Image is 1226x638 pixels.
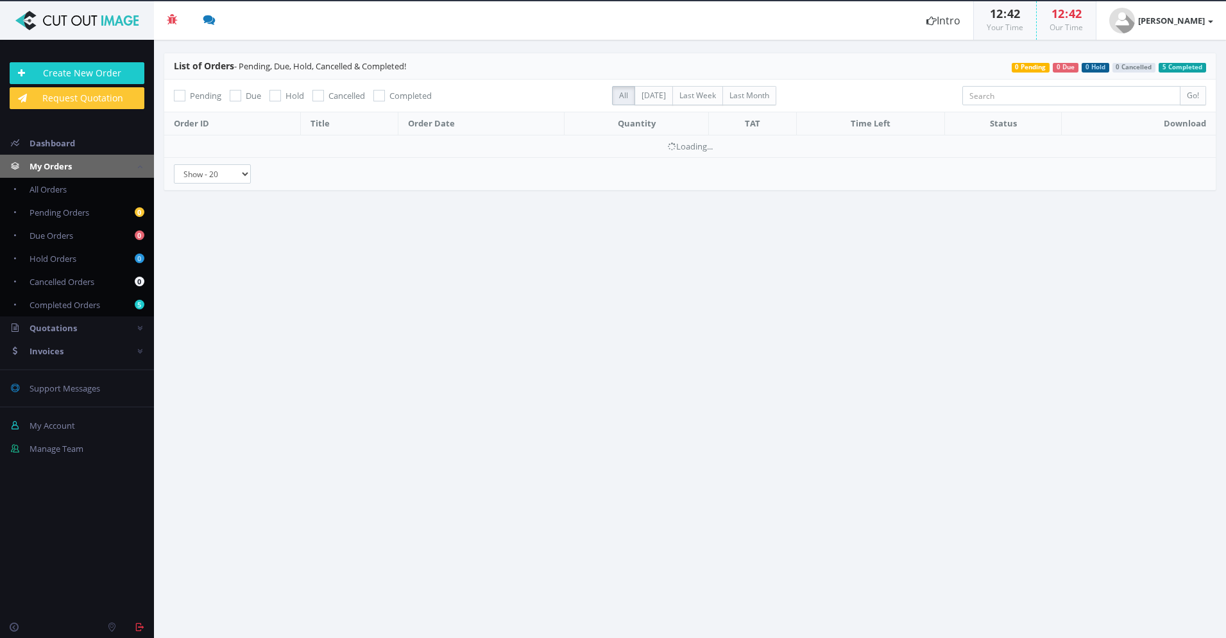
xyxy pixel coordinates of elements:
b: 0 [135,254,144,263]
span: Cancelled [328,90,365,101]
th: TAT [708,112,796,135]
a: Request Quotation [10,87,144,109]
a: Intro [914,1,973,40]
span: List of Orders [174,60,234,72]
span: Pending [190,90,221,101]
small: Your Time [987,22,1023,33]
th: Order Date [398,112,565,135]
span: : [1003,6,1007,21]
span: Pending Orders [30,207,89,218]
span: My Orders [30,160,72,172]
th: Title [301,112,398,135]
span: 0 Due [1053,63,1078,73]
span: 5 Completed [1159,63,1206,73]
span: All Orders [30,184,67,195]
span: 0 Hold [1082,63,1109,73]
span: Quantity [618,117,656,129]
span: Due Orders [30,230,73,241]
th: Status [945,112,1062,135]
span: 0 Cancelled [1112,63,1156,73]
span: 0 Pending [1012,63,1050,73]
td: Loading... [164,135,1216,157]
span: Dashboard [30,137,75,149]
span: 42 [1069,6,1082,21]
span: : [1064,6,1069,21]
th: Order ID [164,112,301,135]
span: Support Messages [30,383,100,394]
span: - Pending, Due, Hold, Cancelled & Completed! [174,60,406,72]
label: [DATE] [634,86,673,105]
span: Hold Orders [30,253,76,264]
th: Time Left [796,112,945,135]
span: 12 [1051,6,1064,21]
b: 0 [135,207,144,217]
label: Last Month [722,86,776,105]
img: Cut Out Image [10,11,144,30]
small: Our Time [1050,22,1083,33]
label: Last Week [672,86,723,105]
span: Completed [389,90,432,101]
input: Go! [1180,86,1206,105]
b: 5 [135,300,144,309]
strong: [PERSON_NAME] [1138,15,1205,26]
b: 0 [135,230,144,240]
span: 12 [990,6,1003,21]
span: Invoices [30,345,64,357]
span: Due [246,90,261,101]
span: 42 [1007,6,1020,21]
label: All [612,86,635,105]
span: Quotations [30,322,77,334]
a: [PERSON_NAME] [1096,1,1226,40]
img: user_default.jpg [1109,8,1135,33]
span: Cancelled Orders [30,276,94,288]
span: Completed Orders [30,299,100,311]
input: Search [962,86,1180,105]
span: Hold [285,90,304,101]
a: Create New Order [10,62,144,84]
th: Download [1062,112,1216,135]
b: 0 [135,277,144,286]
span: My Account [30,420,75,431]
span: Manage Team [30,443,83,454]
